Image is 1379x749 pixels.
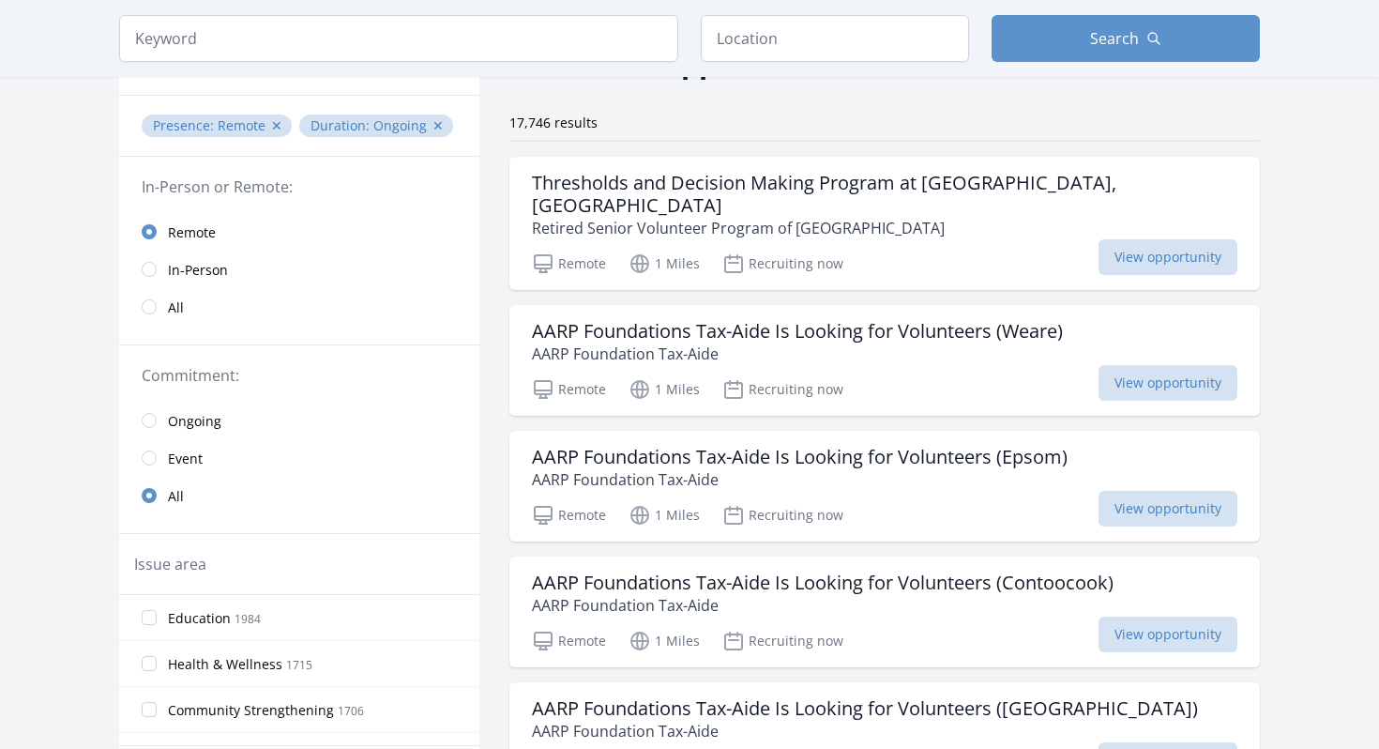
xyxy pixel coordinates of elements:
p: Retired Senior Volunteer Program of [GEOGRAPHIC_DATA] [532,217,1237,239]
a: All [119,477,479,514]
span: Remote [218,116,265,134]
h3: Thresholds and Decision Making Program at [GEOGRAPHIC_DATA], [GEOGRAPHIC_DATA] [532,172,1237,217]
p: 1 Miles [629,504,700,527]
span: 1706 [338,703,364,719]
span: View opportunity [1099,239,1237,275]
span: 1715 [286,657,312,673]
legend: In-Person or Remote: [142,176,457,198]
span: In-Person [168,261,228,280]
input: Education 1984 [142,610,157,625]
p: Remote [532,252,606,275]
p: Remote [532,630,606,652]
legend: Issue area [134,553,206,575]
h3: AARP Foundations Tax-Aide Is Looking for Volunteers (Contoocook) [532,572,1114,594]
input: Keyword [119,15,678,62]
a: Remote [119,213,479,251]
p: Recruiting now [722,504,843,527]
a: AARP Foundations Tax-Aide Is Looking for Volunteers (Contoocook) AARP Foundation Tax-Aide Remote ... [509,557,1260,667]
p: 1 Miles [629,630,700,652]
p: Recruiting now [722,252,843,275]
span: View opportunity [1099,617,1237,652]
h3: AARP Foundations Tax-Aide Is Looking for Volunteers (Weare) [532,320,1063,343]
p: Remote [532,378,606,401]
p: AARP Foundation Tax-Aide [532,594,1114,617]
button: ✕ [432,116,444,135]
span: View opportunity [1099,365,1237,401]
span: Community Strengthening [168,701,334,720]
span: 1984 [235,611,261,627]
button: ✕ [271,116,282,135]
p: AARP Foundation Tax-Aide [532,343,1063,365]
input: Health & Wellness 1715 [142,656,157,671]
p: Recruiting now [722,378,843,401]
a: In-Person [119,251,479,288]
h3: AARP Foundations Tax-Aide Is Looking for Volunteers ([GEOGRAPHIC_DATA]) [532,697,1198,720]
p: AARP Foundation Tax-Aide [532,468,1068,491]
span: View opportunity [1099,491,1237,527]
span: Health & Wellness [168,655,282,674]
span: Education [168,609,231,628]
input: Community Strengthening 1706 [142,702,157,717]
span: Remote [168,223,216,242]
span: All [168,298,184,317]
span: Search [1090,27,1139,50]
a: All [119,288,479,326]
p: Recruiting now [722,630,843,652]
legend: Commitment: [142,364,457,387]
span: Ongoing [168,412,221,431]
p: AARP Foundation Tax-Aide [532,720,1198,742]
span: Presence : [153,116,218,134]
a: Ongoing [119,402,479,439]
h3: AARP Foundations Tax-Aide Is Looking for Volunteers (Epsom) [532,446,1068,468]
a: Event [119,439,479,477]
p: Remote [532,504,606,527]
span: Duration : [311,116,373,134]
a: Thresholds and Decision Making Program at [GEOGRAPHIC_DATA], [GEOGRAPHIC_DATA] Retired Senior Vol... [509,157,1260,290]
p: 1 Miles [629,378,700,401]
span: Event [168,450,203,468]
span: Ongoing [373,116,427,134]
button: Search [992,15,1260,62]
a: AARP Foundations Tax-Aide Is Looking for Volunteers (Weare) AARP Foundation Tax-Aide Remote 1 Mil... [509,305,1260,416]
p: 1 Miles [629,252,700,275]
a: AARP Foundations Tax-Aide Is Looking for Volunteers (Epsom) AARP Foundation Tax-Aide Remote 1 Mil... [509,431,1260,542]
span: 17,746 results [509,114,598,131]
span: All [168,487,184,506]
input: Location [701,15,969,62]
